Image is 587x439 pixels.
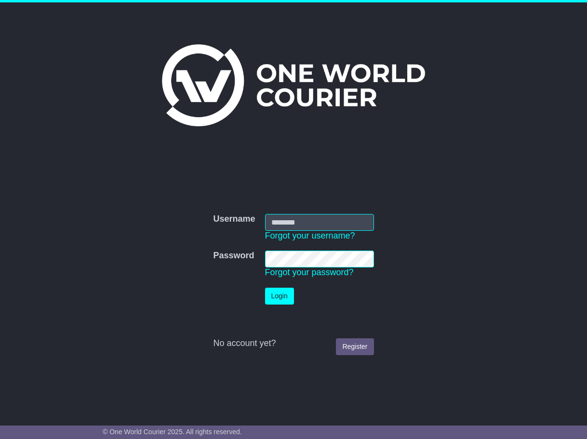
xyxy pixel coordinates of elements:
label: Username [213,214,255,225]
button: Login [265,288,294,305]
span: © One World Courier 2025. All rights reserved. [103,428,242,436]
a: Register [336,338,374,355]
label: Password [213,251,254,261]
div: No account yet? [213,338,374,349]
a: Forgot your username? [265,231,355,240]
img: One World [162,44,425,126]
a: Forgot your password? [265,267,354,277]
